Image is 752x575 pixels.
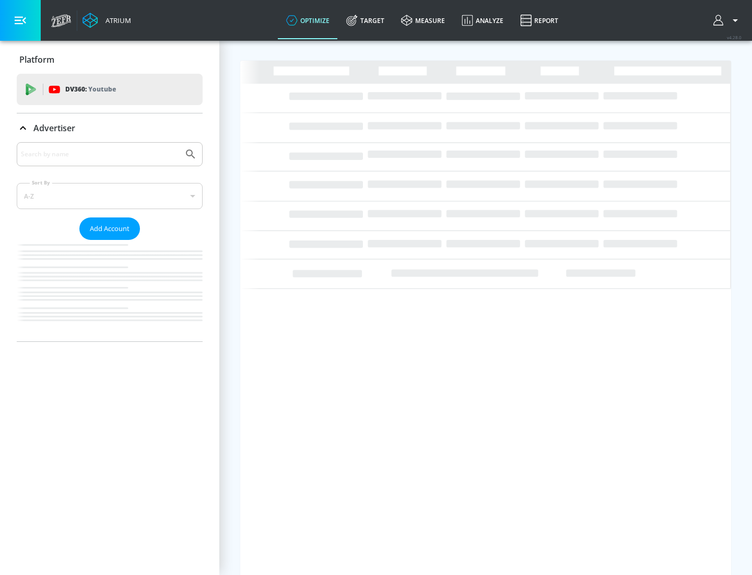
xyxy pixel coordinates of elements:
a: optimize [278,2,338,39]
span: v 4.28.0 [727,34,742,40]
div: A-Z [17,183,203,209]
div: Advertiser [17,113,203,143]
div: Atrium [101,16,131,25]
a: measure [393,2,453,39]
div: Advertiser [17,142,203,341]
p: DV360: [65,84,116,95]
button: Add Account [79,217,140,240]
a: Report [512,2,567,39]
p: Youtube [88,84,116,95]
div: DV360: Youtube [17,74,203,105]
a: Analyze [453,2,512,39]
label: Sort By [30,179,52,186]
div: Platform [17,45,203,74]
p: Platform [19,54,54,65]
a: Atrium [83,13,131,28]
input: Search by name [21,147,179,161]
p: Advertiser [33,122,75,134]
a: Target [338,2,393,39]
nav: list of Advertiser [17,240,203,341]
span: Add Account [90,223,130,235]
